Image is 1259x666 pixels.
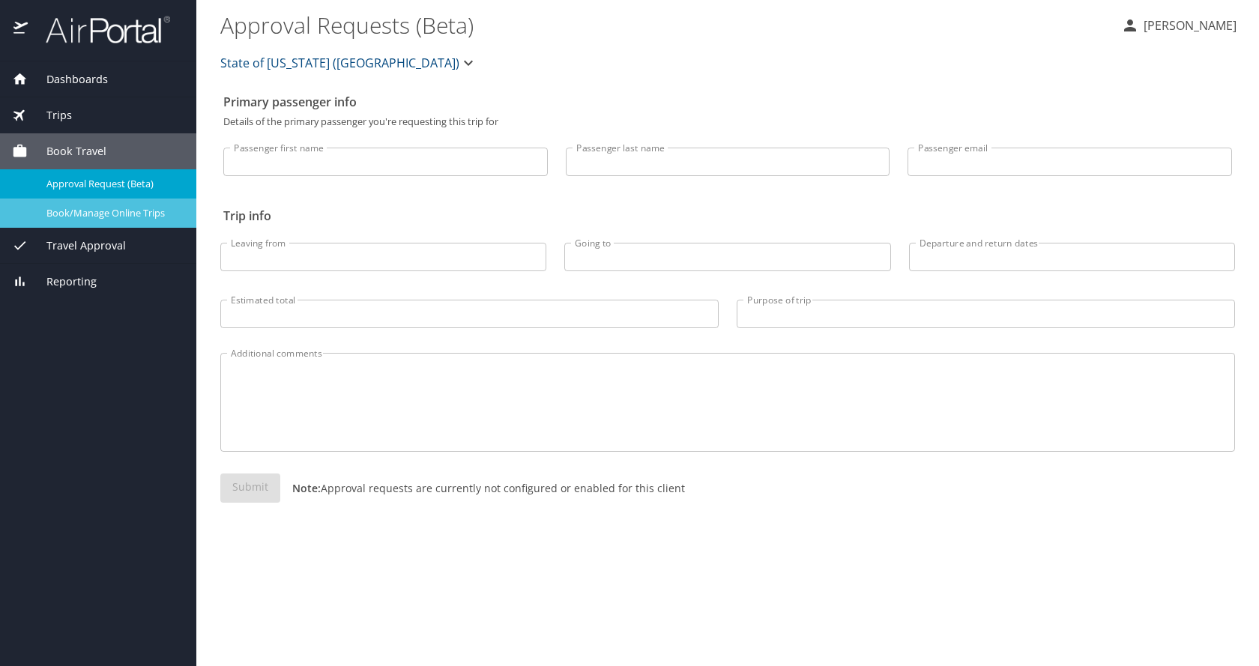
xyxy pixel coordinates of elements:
[1115,12,1243,39] button: [PERSON_NAME]
[29,15,170,44] img: airportal-logo.png
[223,204,1232,228] h2: Trip info
[46,206,178,220] span: Book/Manage Online Trips
[28,107,72,124] span: Trips
[28,143,106,160] span: Book Travel
[28,237,126,254] span: Travel Approval
[220,52,459,73] span: State of [US_STATE] ([GEOGRAPHIC_DATA])
[220,1,1109,48] h1: Approval Requests (Beta)
[214,48,483,78] button: State of [US_STATE] ([GEOGRAPHIC_DATA])
[280,480,685,496] p: Approval requests are currently not configured or enabled for this client
[28,273,97,290] span: Reporting
[13,15,29,44] img: icon-airportal.png
[46,177,178,191] span: Approval Request (Beta)
[223,117,1232,127] p: Details of the primary passenger you're requesting this trip for
[28,71,108,88] span: Dashboards
[1139,16,1237,34] p: [PERSON_NAME]
[292,481,321,495] strong: Note:
[223,90,1232,114] h2: Primary passenger info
